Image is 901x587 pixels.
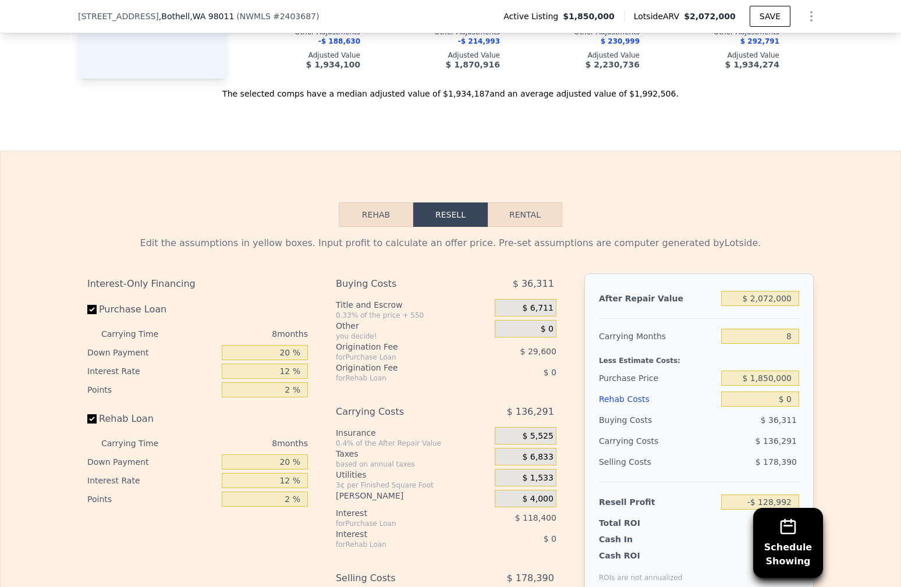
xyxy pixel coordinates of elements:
div: 8 months [182,325,308,343]
div: The selected comps have a median adjusted value of $1,934,187 and an average adjusted value of $1... [78,79,823,99]
div: for Rehab Loan [336,373,466,383]
span: -$ 188,630 [318,37,360,45]
div: Interest [336,507,466,519]
span: $ 178,390 [755,457,797,467]
div: Adjusted Value [379,51,500,60]
div: Carrying Months [599,326,716,347]
div: Less Estimate Costs: [599,347,799,368]
span: $ 29,600 [520,347,556,356]
div: 0.4% of the After Repair Value [336,439,490,448]
span: $ 136,291 [506,401,554,422]
span: $ 118,400 [515,513,556,522]
input: Rehab Loan [87,414,97,424]
span: $ 1,934,274 [725,60,779,69]
span: [STREET_ADDRESS] [78,10,159,22]
div: Carrying Costs [599,431,672,451]
div: Adjusted Value [239,51,360,60]
div: for Rehab Loan [336,540,466,549]
div: Cash ROI [599,550,683,561]
div: based on annual taxes [336,460,490,469]
button: Resell [413,202,488,227]
div: Adjusted Value [658,51,779,60]
div: ROIs are not annualized [599,561,683,582]
button: ScheduleShowing [753,508,823,578]
div: Interest [336,528,466,540]
div: Total ROI [599,517,672,529]
span: $ 136,291 [755,436,797,446]
div: Origination Fee [336,341,466,353]
div: [PERSON_NAME] [336,490,490,501]
div: Carrying Time [101,434,177,453]
span: $ 6,833 [522,452,553,463]
div: 8 months [182,434,308,453]
div: Taxes [336,448,490,460]
div: After Repair Value [599,288,716,309]
span: Active Listing [503,10,563,22]
input: Purchase Loan [87,305,97,314]
div: Carrying Costs [336,401,466,422]
div: Insurance [336,427,490,439]
span: $ 6,711 [522,303,553,314]
div: Title and Escrow [336,299,490,311]
span: $ 0 [544,534,556,543]
span: $ 292,791 [740,37,779,45]
div: Points [87,380,217,399]
span: , Bothell [159,10,235,22]
span: $ 1,934,100 [306,60,360,69]
div: for Purchase Loan [336,519,466,528]
span: -$ 214,993 [458,37,500,45]
span: , WA 98011 [190,12,234,21]
div: Down Payment [87,343,217,362]
span: $ 36,311 [513,273,554,294]
span: $ 230,999 [601,37,640,45]
div: for Purchase Loan [336,353,466,362]
span: $1,850,000 [563,10,615,22]
span: $ 0 [544,368,556,377]
span: # 2403687 [273,12,316,21]
button: Rehab [339,202,413,227]
span: $ 1,533 [522,473,553,483]
div: Origination Fee [336,362,466,373]
div: Rehab Costs [599,389,716,410]
button: Rental [488,202,562,227]
span: $ 4,000 [522,494,553,504]
div: Selling Costs [599,451,716,472]
div: Other [336,320,490,332]
span: $ 5,525 [522,431,553,442]
label: Purchase Loan [87,299,217,320]
div: Cash In [599,533,672,545]
span: $ 36,311 [761,415,797,425]
div: Purchase Price [599,368,716,389]
span: $2,072,000 [684,12,736,21]
div: Down Payment [87,453,217,471]
div: Buying Costs [599,410,716,431]
button: SAVE [750,6,790,27]
div: Interest Rate [87,362,217,380]
div: Utilities [336,469,490,481]
div: Adjusted Value [519,51,640,60]
div: Points [87,490,217,508]
button: Show Options [800,5,823,28]
span: $ 0 [541,324,554,335]
div: Carrying Time [101,325,177,343]
div: Interest-Only Financing [87,273,308,294]
div: ( ) [236,10,319,22]
span: NWMLS [240,12,271,21]
span: Lotside ARV [634,10,684,22]
span: $ 2,230,736 [586,60,640,69]
span: $ 1,870,916 [446,60,500,69]
div: 3¢ per Finished Square Foot [336,481,490,490]
div: Interest Rate [87,471,217,490]
div: Resell Profit [599,492,716,513]
div: Buying Costs [336,273,466,294]
label: Rehab Loan [87,408,217,429]
div: 0.33% of the price + 550 [336,311,490,320]
div: Edit the assumptions in yellow boxes. Input profit to calculate an offer price. Pre-set assumptio... [87,236,814,250]
div: you decide! [336,332,490,341]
